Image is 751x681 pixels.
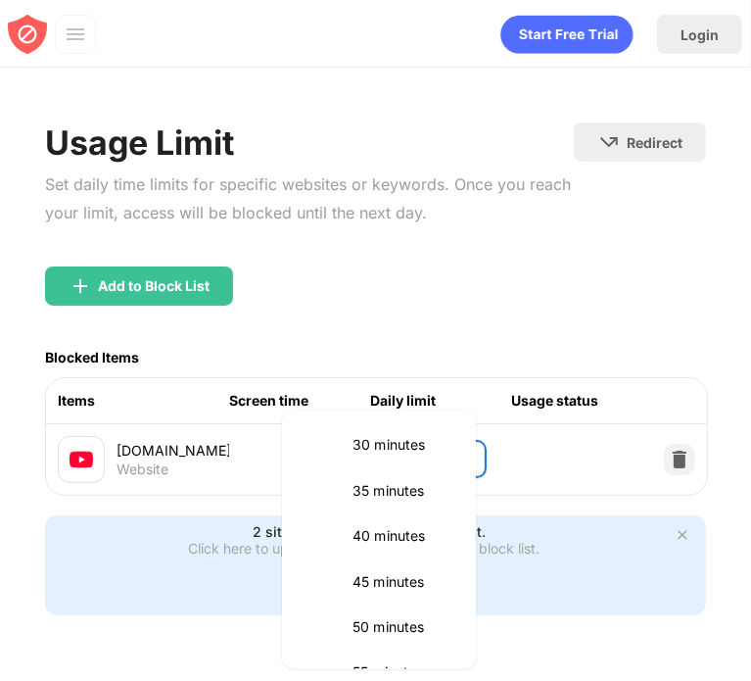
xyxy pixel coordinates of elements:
p: 50 minutes [352,616,452,638]
p: 30 minutes [352,434,452,456]
p: 35 minutes [352,480,452,502]
p: 45 minutes [352,571,452,593]
p: 40 minutes [352,525,452,547]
